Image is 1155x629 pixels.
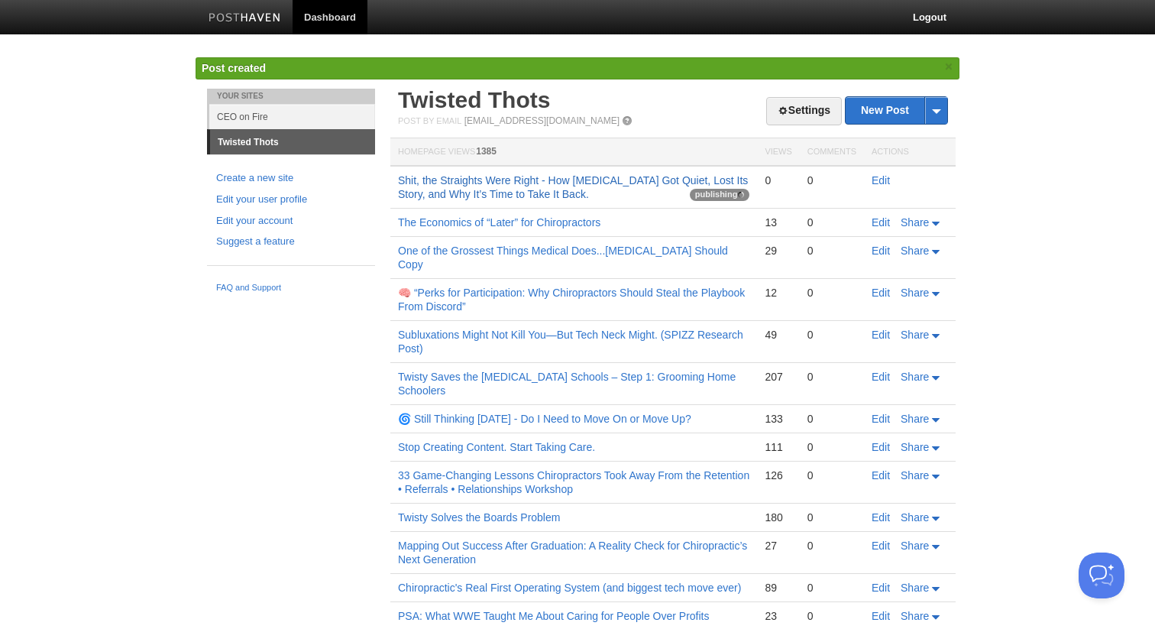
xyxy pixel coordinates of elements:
a: Shit, the Straights Were Right - How [MEDICAL_DATA] Got Quiet, Lost Its Story, and Why It’s Time ... [398,174,748,200]
div: 0 [807,216,856,229]
a: Edit [872,610,890,622]
div: 0 [807,412,856,426]
span: Share [901,371,929,383]
div: 0 [807,286,856,300]
th: Views [757,138,799,167]
div: 0 [807,440,856,454]
div: 0 [807,328,856,342]
img: Posthaven-bar [209,13,281,24]
div: 111 [765,440,791,454]
span: Share [901,287,929,299]
span: 1385 [476,146,497,157]
span: Share [901,329,929,341]
div: 12 [765,286,791,300]
span: Share [901,469,929,481]
th: Homepage Views [390,138,757,167]
a: 🌀 Still Thinking [DATE] - Do I Need to Move On or Move Up? [398,413,691,425]
a: Edit [872,413,890,425]
th: Comments [800,138,864,167]
a: Edit [872,329,890,341]
a: Settings [766,97,842,125]
a: Edit your account [216,213,366,229]
span: Share [901,610,929,622]
span: Post created [202,62,266,74]
a: 33 Game-Changing Lessons Chiropractors Took Away From the Retention • Referrals • Relationships W... [398,469,749,495]
a: Edit [872,371,890,383]
span: Share [901,413,929,425]
div: 0 [807,539,856,553]
div: 0 [807,173,856,187]
a: Subluxations Might Not Kill You—But Tech Neck Might. (SPIZZ Research Post) [398,329,743,355]
div: 23 [765,609,791,623]
span: Share [901,582,929,594]
a: Edit your user profile [216,192,366,208]
div: 29 [765,244,791,258]
a: FAQ and Support [216,281,366,295]
div: 0 [807,469,856,482]
div: 207 [765,370,791,384]
a: Mapping Out Success After Graduation: A Reality Check for Chiropractic’s Next Generation [398,540,747,566]
span: Share [901,441,929,453]
span: Share [901,540,929,552]
div: 126 [765,469,791,482]
th: Actions [864,138,956,167]
a: Edit [872,441,890,453]
div: 49 [765,328,791,342]
a: Edit [872,174,890,186]
a: Edit [872,540,890,552]
a: PSA: What WWE Taught Me About Caring for People Over Profits [398,610,709,622]
span: Share [901,216,929,229]
a: Stop Creating Content. Start Taking Care. [398,441,595,453]
a: Edit [872,582,890,594]
a: [EMAIL_ADDRESS][DOMAIN_NAME] [464,115,620,126]
div: 13 [765,216,791,229]
a: Edit [872,469,890,481]
div: 0 [807,609,856,623]
a: Edit [872,287,890,299]
span: Post by Email [398,116,461,125]
div: 0 [765,173,791,187]
a: Twisted Thots [398,87,550,112]
span: publishing [690,189,750,201]
div: 180 [765,511,791,524]
a: Edit [872,245,890,257]
div: 0 [807,581,856,595]
div: 0 [807,511,856,524]
div: 0 [807,244,856,258]
a: Twisted Thots [210,130,375,154]
iframe: Help Scout Beacon - Open [1079,553,1124,598]
a: Chiropractic's Real First Operating System (and biggest tech move ever) [398,582,741,594]
span: Share [901,511,929,524]
div: 27 [765,539,791,553]
a: New Post [846,97,947,124]
a: CEO on Fire [209,104,375,129]
span: Share [901,245,929,257]
div: 133 [765,412,791,426]
a: Create a new site [216,170,366,186]
a: Edit [872,216,890,229]
a: × [942,57,956,76]
img: loading-tiny-gray.gif [738,192,744,198]
a: Twisty Saves the [MEDICAL_DATA] Schools – Step 1: Grooming Home Schoolers [398,371,736,397]
a: 🧠 “Perks for Participation: Why Chiropractors Should Steal the Playbook From Discord” [398,287,745,313]
div: 0 [807,370,856,384]
a: One of the Grossest Things Medical Does...[MEDICAL_DATA] Should Copy [398,245,728,271]
li: Your Sites [207,89,375,104]
a: The Economics of “Later” for Chiropractors [398,216,600,229]
a: Edit [872,511,890,524]
a: Suggest a feature [216,234,366,250]
a: Twisty Solves the Boards Problem [398,511,560,524]
div: 89 [765,581,791,595]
